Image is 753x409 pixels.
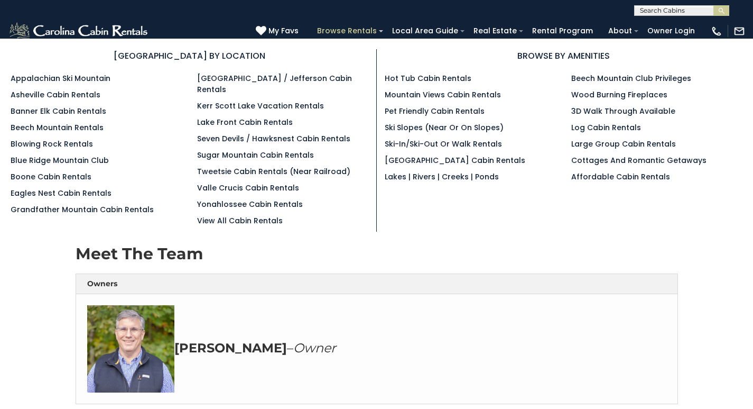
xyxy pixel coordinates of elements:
a: Log Cabin Rentals [571,122,641,133]
a: Yonahlossee Cabin Rentals [197,199,303,210]
a: Tweetsie Cabin Rentals (Near Railroad) [197,166,350,177]
a: Valle Crucis Cabin Rentals [197,183,299,193]
img: phone-regular-white.png [711,25,722,37]
a: Affordable Cabin Rentals [571,171,670,182]
a: Asheville Cabin Rentals [11,89,100,100]
em: Owner [293,340,336,356]
a: Cottages and Romantic Getaways [571,155,706,166]
a: Lake Front Cabin Rentals [197,117,293,128]
img: mail-regular-white.png [733,25,745,37]
a: Browse Rentals [312,23,382,39]
a: Grandfather Mountain Cabin Rentals [11,204,154,215]
a: Local Area Guide [387,23,463,39]
a: [GEOGRAPHIC_DATA] Cabin Rentals [385,155,525,166]
a: Boone Cabin Rentals [11,171,91,182]
h3: – [87,305,666,393]
a: Beech Mountain Rentals [11,122,104,133]
a: Banner Elk Cabin Rentals [11,106,106,116]
a: Beech Mountain Club Privileges [571,73,691,84]
strong: Owners [87,279,117,288]
a: Sugar Mountain Cabin Rentals [197,150,314,160]
a: Lakes | Rivers | Creeks | Ponds [385,171,499,182]
a: Large Group Cabin Rentals [571,139,676,149]
span: My Favs [268,25,299,37]
a: Ski-in/Ski-Out or Walk Rentals [385,139,502,149]
a: Real Estate [468,23,522,39]
a: Eagles Nest Cabin Rentals [11,188,111,198]
strong: [PERSON_NAME] [174,340,287,356]
a: 3D Walk Through Available [571,106,675,116]
a: Pet Friendly Cabin Rentals [385,106,485,116]
img: White-1-2.png [8,21,151,42]
a: About [603,23,637,39]
a: Appalachian Ski Mountain [11,73,110,84]
a: My Favs [256,25,301,37]
a: Owner Login [642,23,700,39]
a: Kerr Scott Lake Vacation Rentals [197,101,324,111]
strong: Meet The Team [76,244,203,263]
a: Rental Program [527,23,598,39]
a: Seven Devils / Hawksnest Cabin Rentals [197,133,350,144]
a: [GEOGRAPHIC_DATA] / Jefferson Cabin Rentals [197,73,352,95]
a: Ski Slopes (Near or On Slopes) [385,122,504,133]
a: Wood Burning Fireplaces [571,89,667,100]
h3: BROWSE BY AMENITIES [385,49,743,62]
a: Hot Tub Cabin Rentals [385,73,471,84]
a: Mountain Views Cabin Rentals [385,89,501,100]
a: View All Cabin Rentals [197,215,283,226]
a: Blue Ridge Mountain Club [11,155,109,166]
a: Blowing Rock Rentals [11,139,93,149]
h3: [GEOGRAPHIC_DATA] BY LOCATION [11,49,368,62]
